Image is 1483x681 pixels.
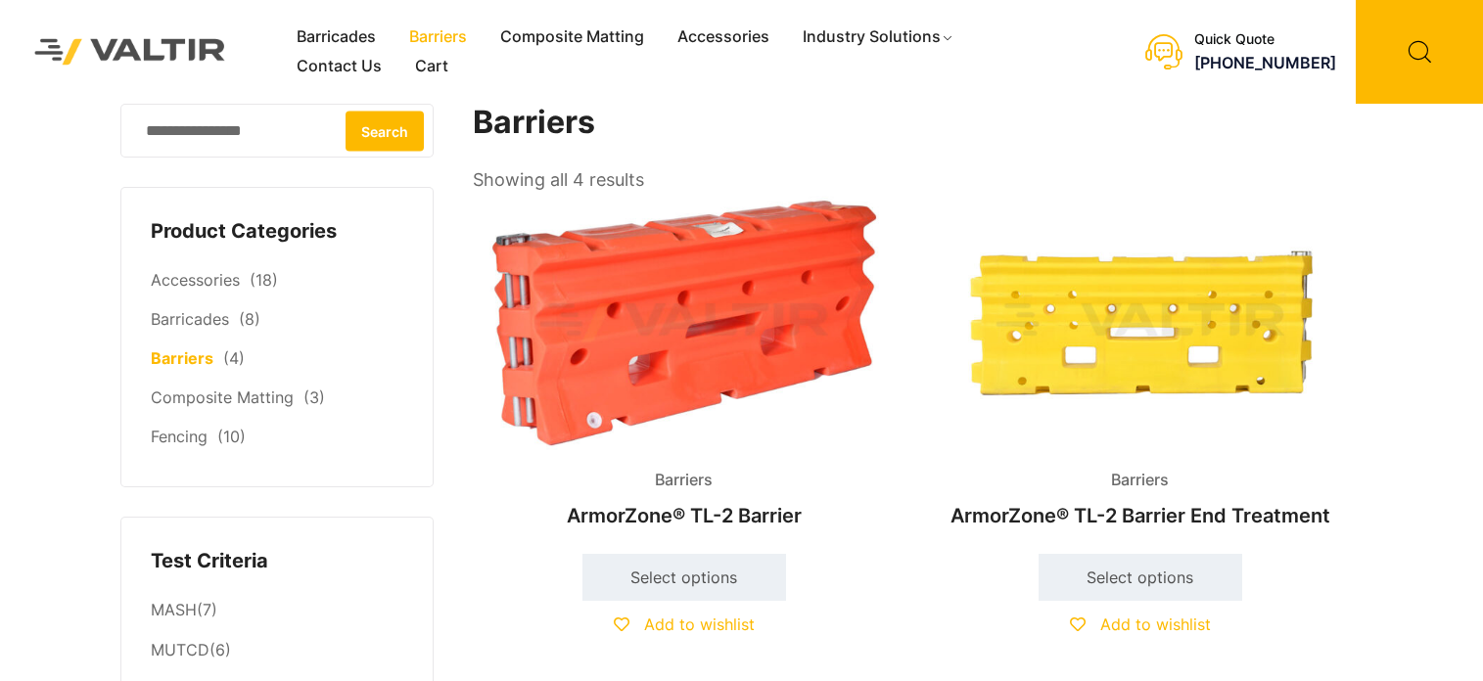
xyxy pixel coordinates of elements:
h4: Product Categories [151,217,403,247]
a: Accessories [151,270,240,290]
li: (6) [151,631,403,671]
span: Barriers [1096,466,1183,495]
a: Barriers [151,348,213,368]
a: Contact Us [280,52,398,81]
a: Cart [398,52,465,81]
span: Add to wishlist [644,614,755,634]
span: (10) [217,427,246,446]
h2: ArmorZone® TL-2 Barrier [473,494,896,537]
span: (8) [239,309,260,329]
a: Composite Matting [484,23,661,52]
a: Barricades [280,23,393,52]
h2: ArmorZone® TL-2 Barrier End Treatment [929,494,1352,537]
a: MASH [151,600,197,619]
span: Barriers [640,466,727,495]
li: (7) [151,590,403,630]
a: MUTCD [151,640,209,659]
a: Composite Matting [151,387,294,407]
a: BarriersArmorZone® TL-2 Barrier [473,196,896,537]
a: Add to wishlist [614,614,755,634]
span: (18) [250,270,278,290]
button: Search [346,111,424,151]
a: Industry Solutions [786,23,971,52]
div: Quick Quote [1194,31,1336,48]
span: (3) [303,387,325,407]
a: Barricades [151,309,229,329]
p: Showing all 4 results [473,163,644,197]
a: Add to wishlist [1070,614,1211,634]
a: Select options for “ArmorZone® TL-2 Barrier End Treatment” [1039,554,1242,601]
h4: Test Criteria [151,547,403,576]
span: (4) [223,348,245,368]
a: Fencing [151,427,208,446]
h1: Barriers [473,104,1354,142]
img: Valtir Rentals [15,19,246,84]
a: Select options for “ArmorZone® TL-2 Barrier” [582,554,786,601]
span: Add to wishlist [1100,614,1211,634]
a: BarriersArmorZone® TL-2 Barrier End Treatment [929,196,1352,537]
a: Accessories [661,23,786,52]
a: [PHONE_NUMBER] [1194,53,1336,72]
a: Barriers [393,23,484,52]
